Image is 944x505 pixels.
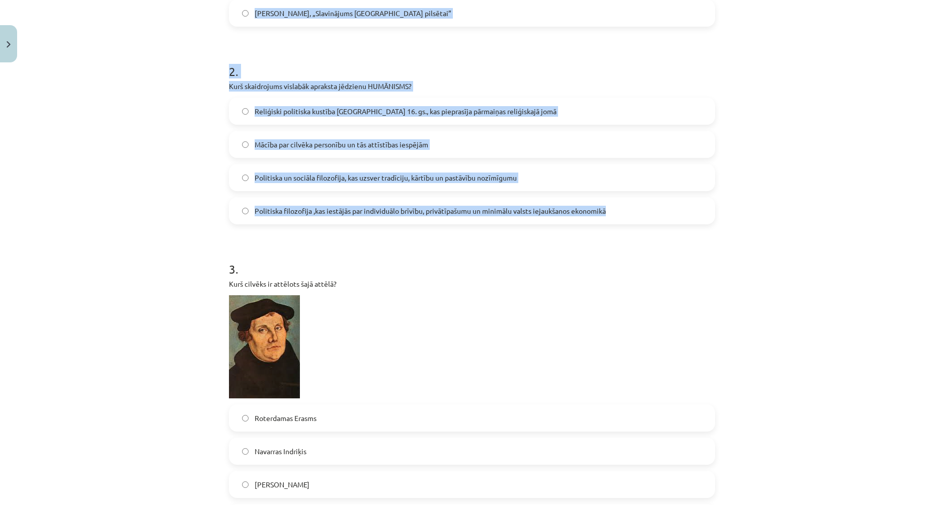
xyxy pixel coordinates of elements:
input: Reliģiski politiska kustība [GEOGRAPHIC_DATA] 16. gs., kas pieprasīja pārmaiņas reliģiskajā jomā [242,108,249,115]
span: Navarras Indriķis [255,446,306,457]
span: Roterdamas Erasms [255,413,317,424]
span: Mācība par cilvēka personību un tās attīstības iespējām [255,139,428,150]
span: Politiska un sociāla filozofija, kas uzsver tradīciju, kārtību un pastāvību nozīmīgumu [255,173,517,183]
input: [PERSON_NAME], „Slavinājums [GEOGRAPHIC_DATA] pilsētai” [242,10,249,17]
input: Navarras Indriķis [242,448,249,455]
img: icon-close-lesson-0947bae3869378f0d4975bcd49f059093ad1ed9edebbc8119c70593378902aed.svg [7,41,11,48]
input: Roterdamas Erasms [242,415,249,422]
span: [PERSON_NAME], „Slavinājums [GEOGRAPHIC_DATA] pilsētai” [255,8,451,19]
p: Kurš skaidrojums vislabāk apraksta jēdzienu HUMĀNISMS? [229,81,715,92]
input: [PERSON_NAME] [242,481,249,488]
span: Politiska filozofija ,kas iestājās par individuālo brīvību, privātīpašumu un minimālu valsts ieja... [255,206,606,216]
input: Mācība par cilvēka personību un tās attīstības iespējām [242,141,249,148]
p: Kurš cilvēks ir attēlots šajā attēlā? [229,279,715,289]
span: [PERSON_NAME] [255,479,309,490]
span: Reliģiski politiska kustība [GEOGRAPHIC_DATA] 16. gs., kas pieprasīja pārmaiņas reliģiskajā jomā [255,106,557,117]
h1: 3 . [229,244,715,276]
input: Politiska filozofija ,kas iestājās par individuālo brīvību, privātīpašumu un minimālu valsts ieja... [242,208,249,214]
h1: 2 . [229,47,715,78]
input: Politiska un sociāla filozofija, kas uzsver tradīciju, kārtību un pastāvību nozīmīgumu [242,175,249,181]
